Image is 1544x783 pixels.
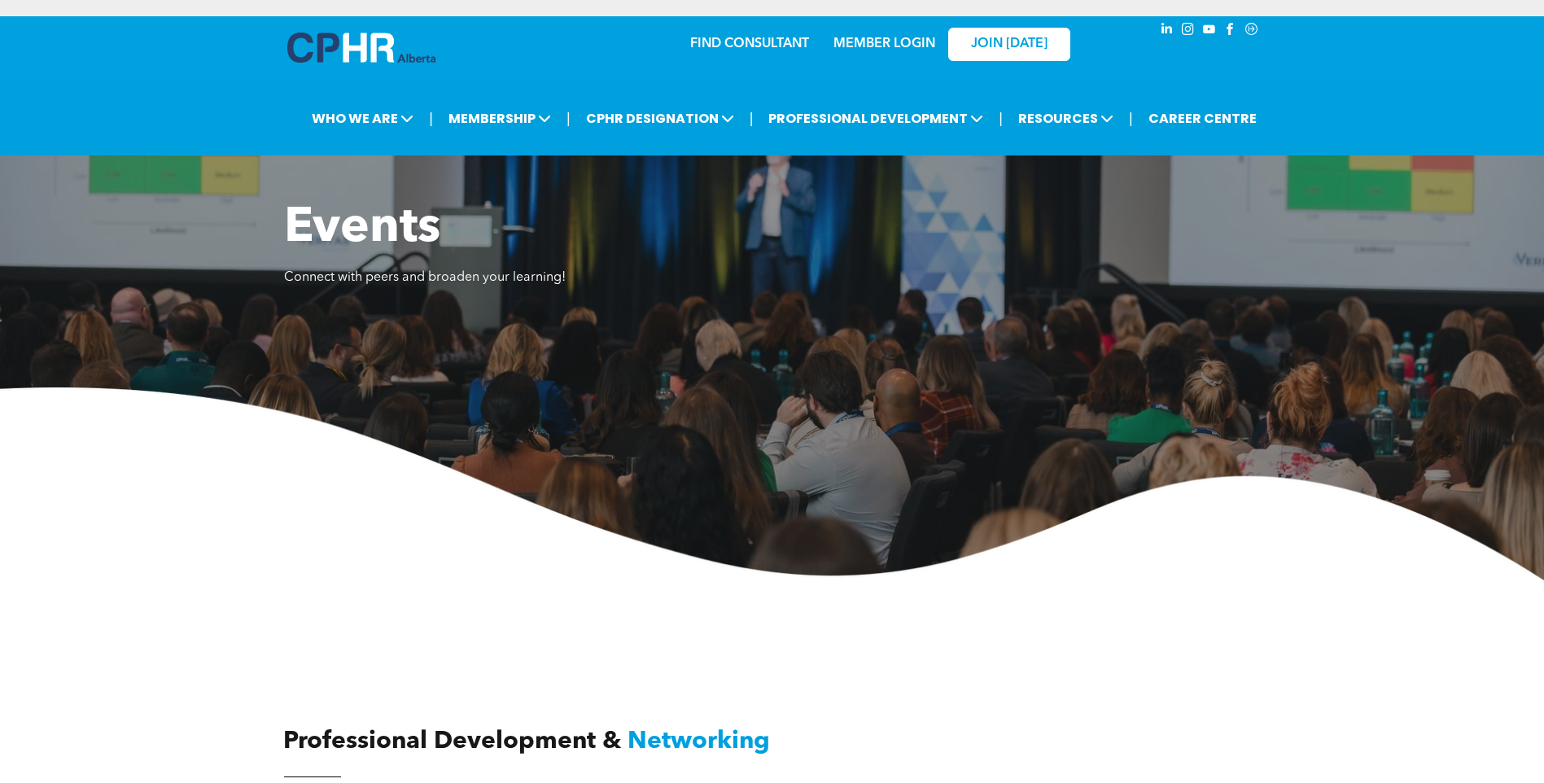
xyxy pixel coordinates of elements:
span: Events [284,204,440,253]
span: MEMBERSHIP [444,103,556,133]
span: PROFESSIONAL DEVELOPMENT [763,103,988,133]
img: A blue and white logo for cp alberta [287,33,435,63]
a: MEMBER LOGIN [833,37,935,50]
span: RESOURCES [1013,103,1118,133]
span: WHO WE ARE [307,103,418,133]
a: FIND CONSULTANT [690,37,809,50]
a: linkedin [1158,20,1176,42]
li: | [750,102,754,135]
span: Networking [628,729,770,754]
a: CAREER CENTRE [1144,103,1262,133]
a: instagram [1179,20,1197,42]
a: Social network [1243,20,1261,42]
li: | [999,102,1003,135]
span: JOIN [DATE] [971,37,1048,52]
a: youtube [1201,20,1218,42]
span: Professional Development & [283,729,621,754]
a: JOIN [DATE] [948,28,1070,61]
li: | [566,102,571,135]
a: facebook [1222,20,1240,42]
span: Connect with peers and broaden your learning! [284,271,566,284]
li: | [429,102,433,135]
span: CPHR DESIGNATION [581,103,739,133]
li: | [1129,102,1133,135]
